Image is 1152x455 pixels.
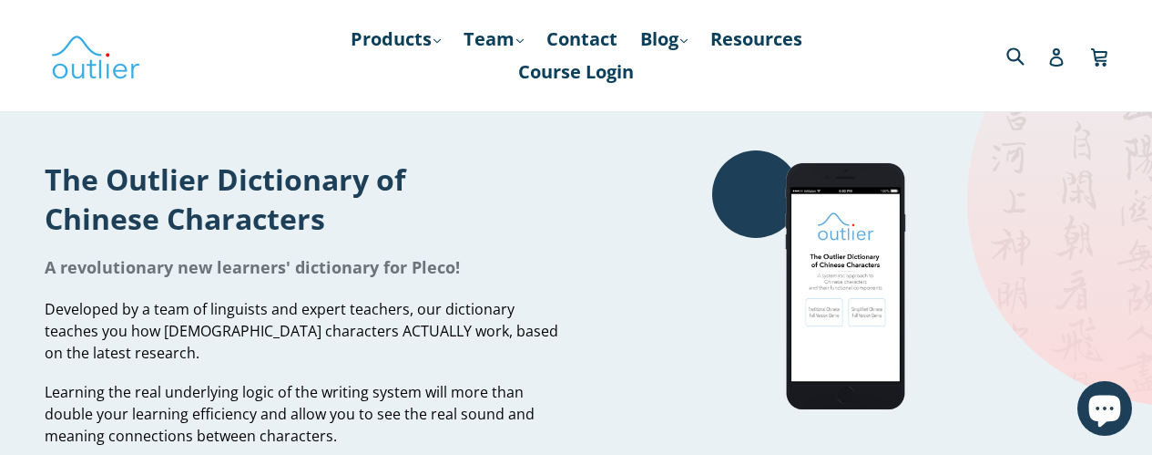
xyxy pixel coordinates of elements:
span: Developed by a team of linguists and expert teachers, our dictionary teaches you how [DEMOGRAPHIC... [45,299,558,363]
h1: A revolutionary new learners' dictionary for Pleco! [45,256,563,278]
h1: The Outlier Dictionary of Chinese Characters [45,160,563,238]
a: Team [454,23,533,56]
a: Products [342,23,450,56]
span: Learning the real underlying logic of the writing system will more than double your learning effi... [45,382,535,446]
img: Outlier Linguistics [50,29,141,82]
input: Search [1002,36,1052,74]
inbox-online-store-chat: Shopify online store chat [1072,381,1137,440]
a: Contact [537,23,627,56]
a: Blog [631,23,697,56]
a: Course Login [509,56,643,88]
a: Resources [701,23,811,56]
